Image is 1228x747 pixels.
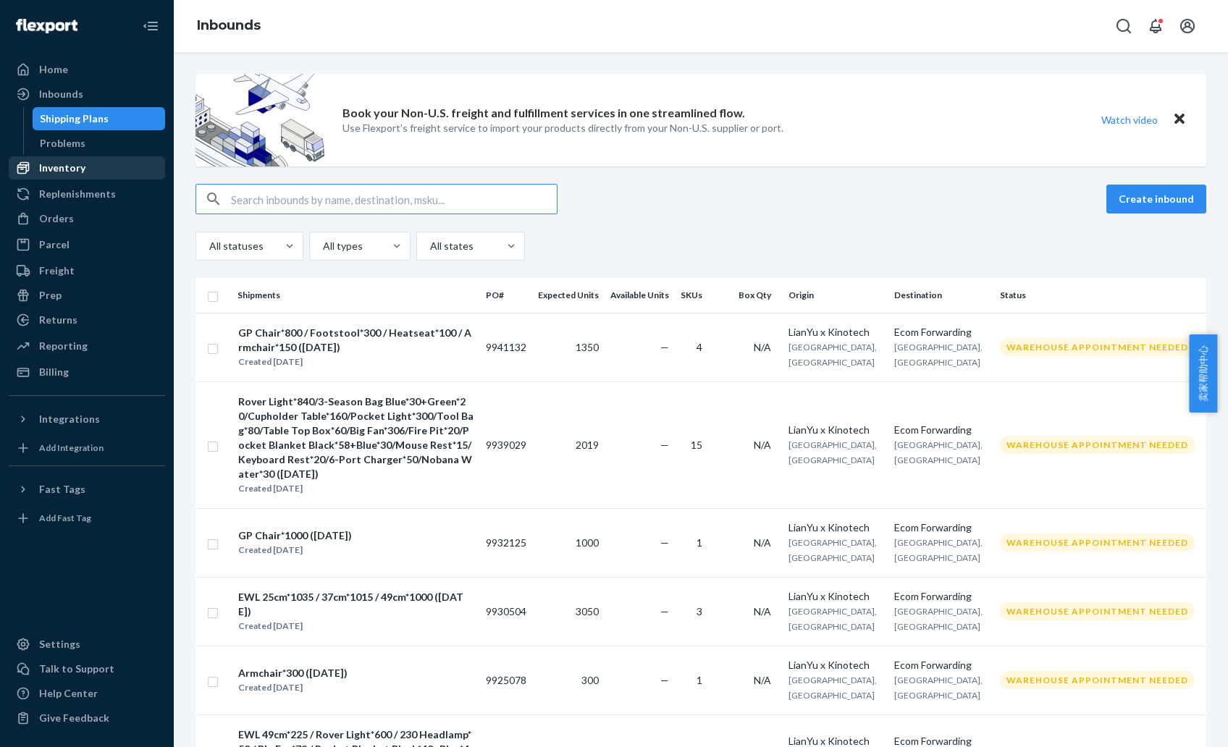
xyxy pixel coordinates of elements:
a: Inventory [9,156,165,180]
div: Returns [39,313,77,327]
a: Talk to Support [9,657,165,680]
span: 300 [581,674,599,686]
span: [GEOGRAPHIC_DATA], [GEOGRAPHIC_DATA] [894,342,983,368]
div: Rover Light*840/3-Season Bag Blue*30+Green*20/Cupholder Table*160/Pocket Light*300/Tool Bag*80/Ta... [238,394,474,481]
span: [GEOGRAPHIC_DATA], [GEOGRAPHIC_DATA] [788,439,877,465]
div: Ecom Forwarding [894,589,988,604]
span: [GEOGRAPHIC_DATA], [GEOGRAPHIC_DATA] [788,675,877,701]
a: Reporting [9,334,165,358]
span: [GEOGRAPHIC_DATA], [GEOGRAPHIC_DATA] [788,537,877,563]
div: Ecom Forwarding [894,520,988,535]
button: Close Navigation [136,12,165,41]
div: LianYu x Kinotech [788,658,883,672]
button: Create inbound [1106,185,1206,214]
div: Talk to Support [39,662,114,676]
div: Inventory [39,161,85,175]
div: Freight [39,263,75,278]
div: Warehouse Appointment Needed [1000,436,1195,454]
button: Integrations [9,408,165,431]
button: Open notifications [1141,12,1170,41]
span: [GEOGRAPHIC_DATA], [GEOGRAPHIC_DATA] [788,606,877,632]
th: Origin [783,278,888,313]
span: N/A [754,605,771,617]
div: Help Center [39,686,98,701]
span: — [660,674,669,686]
div: Created [DATE] [238,680,348,695]
a: Settings [9,633,165,656]
th: PO# [480,278,532,313]
img: Flexport logo [16,19,77,33]
a: Add Fast Tag [9,507,165,530]
span: — [660,341,669,353]
span: 1 [697,536,702,549]
button: Watch video [1092,109,1167,130]
td: 9925078 [480,646,532,714]
div: Inbounds [39,87,83,101]
div: Created [DATE] [238,619,474,633]
div: Home [39,62,68,77]
div: Warehouse Appointment Needed [1000,602,1195,620]
div: GP Chair*1000 ([DATE]) [238,528,352,543]
span: N/A [754,536,771,549]
span: N/A [754,341,771,353]
div: Billing [39,365,69,379]
span: 3050 [576,605,599,617]
a: Prep [9,284,165,307]
span: — [660,605,669,617]
a: Freight [9,259,165,282]
div: LianYu x Kinotech [788,589,883,604]
p: Book your Non-U.S. freight and fulfillment services in one streamlined flow. [342,105,745,122]
div: Problems [40,136,85,151]
div: Give Feedback [39,711,109,725]
div: Prep [39,288,62,303]
span: 1350 [576,341,599,353]
a: Parcel [9,233,165,256]
div: Shipping Plans [40,111,109,126]
span: — [660,439,669,451]
a: Help Center [9,682,165,705]
th: Expected Units [532,278,605,313]
th: Box Qty [714,278,783,313]
div: Orders [39,211,74,226]
button: Open Search Box [1109,12,1138,41]
div: LianYu x Kinotech [788,325,883,339]
th: Destination [888,278,994,313]
div: Created [DATE] [238,355,474,369]
span: [GEOGRAPHIC_DATA], [GEOGRAPHIC_DATA] [894,675,983,701]
ol: breadcrumbs [185,5,272,47]
input: Search inbounds by name, destination, msku... [231,185,557,214]
a: Problems [33,132,166,155]
div: Add Integration [39,442,104,454]
td: 9930504 [480,577,532,646]
input: All statuses [208,239,209,253]
div: LianYu x Kinotech [788,423,883,437]
div: Created [DATE] [238,543,352,557]
div: Warehouse Appointment Needed [1000,671,1195,689]
span: 4 [697,341,702,353]
th: SKUs [675,278,714,313]
div: Parcel [39,237,70,252]
span: 2019 [576,439,599,451]
div: Warehouse Appointment Needed [1000,338,1195,356]
div: Replenishments [39,187,116,201]
a: Inbounds [197,17,261,33]
span: 1 [697,674,702,686]
div: Fast Tags [39,482,85,497]
p: Use Flexport’s freight service to import your products directly from your Non-U.S. supplier or port. [342,121,783,135]
button: 卖家帮助中心 [1189,334,1217,413]
span: N/A [754,439,771,451]
div: Ecom Forwarding [894,658,988,672]
button: Open account menu [1173,12,1202,41]
span: — [660,536,669,549]
input: All states [429,239,430,253]
td: 9941132 [480,313,532,381]
a: Home [9,58,165,81]
td: 9939029 [480,381,532,508]
div: Settings [39,637,80,651]
div: Created [DATE] [238,481,474,496]
span: 15 [691,439,702,451]
input: All types [321,239,323,253]
span: [GEOGRAPHIC_DATA], [GEOGRAPHIC_DATA] [788,342,877,368]
a: Orders [9,207,165,230]
div: EWL 25cm*1035 / 37cm*1015 / 49cm*1000 ([DATE]) [238,590,474,619]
